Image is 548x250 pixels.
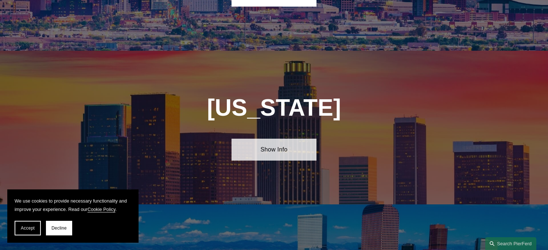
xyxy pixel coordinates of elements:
h1: [US_STATE] [168,95,380,121]
a: Cookie Policy [88,207,116,212]
section: Cookie banner [7,189,139,243]
span: Accept [21,226,35,231]
span: Decline [51,226,67,231]
a: Show Info [232,139,316,161]
button: Accept [15,221,41,235]
button: Decline [46,221,72,235]
a: Search this site [485,237,536,250]
p: We use cookies to provide necessary functionality and improve your experience. Read our . [15,197,131,214]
